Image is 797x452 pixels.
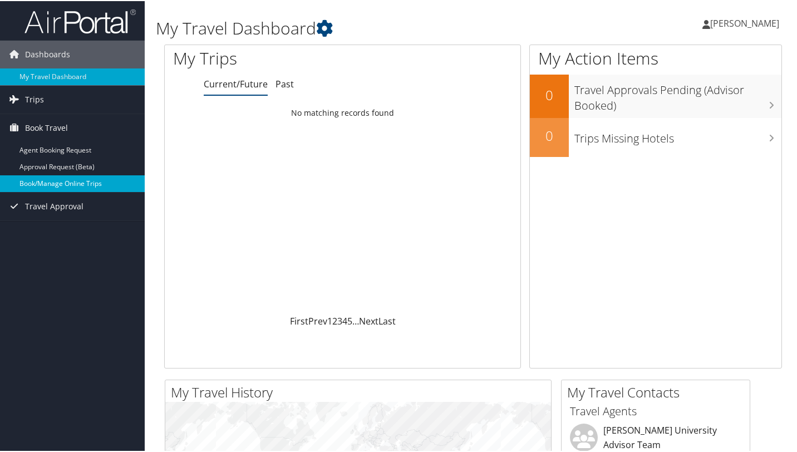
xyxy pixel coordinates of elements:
a: 4 [342,314,347,326]
a: Past [275,77,294,89]
a: 0Trips Missing Hotels [530,117,781,156]
h1: My Trips [173,46,364,69]
a: [PERSON_NAME] [702,6,790,39]
h2: My Travel Contacts [567,382,750,401]
h1: My Travel Dashboard [156,16,579,39]
h3: Travel Approvals Pending (Advisor Booked) [574,76,781,112]
a: Next [359,314,378,326]
h2: My Travel History [171,382,551,401]
span: … [352,314,359,326]
a: First [290,314,308,326]
a: 2 [332,314,337,326]
span: [PERSON_NAME] [710,16,779,28]
h2: 0 [530,125,569,144]
img: airportal-logo.png [24,7,136,33]
h2: 0 [530,85,569,104]
h3: Trips Missing Hotels [574,124,781,145]
span: Book Travel [25,113,68,141]
td: No matching records found [165,102,520,122]
a: 5 [347,314,352,326]
a: Last [378,314,396,326]
h1: My Action Items [530,46,781,69]
h3: Travel Agents [570,402,741,418]
span: Travel Approval [25,191,83,219]
span: Dashboards [25,40,70,67]
a: Current/Future [204,77,268,89]
a: 0Travel Approvals Pending (Advisor Booked) [530,73,781,116]
a: 1 [327,314,332,326]
a: Prev [308,314,327,326]
span: Trips [25,85,44,112]
a: 3 [337,314,342,326]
